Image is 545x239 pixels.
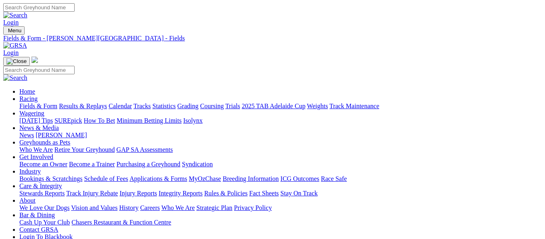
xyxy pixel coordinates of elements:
span: Menu [8,27,21,34]
a: Trials [225,103,240,109]
a: Become a Trainer [69,161,115,168]
div: Greyhounds as Pets [19,146,542,153]
a: Who We Are [161,204,195,211]
a: Injury Reports [119,190,157,197]
a: Racing [19,95,38,102]
a: About [19,197,35,204]
div: Wagering [19,117,542,124]
div: News & Media [19,132,542,139]
a: Stay On Track [280,190,317,197]
div: Get Involved [19,161,542,168]
input: Search [3,66,75,74]
img: Search [3,74,27,82]
img: Search [3,12,27,19]
div: Racing [19,103,542,110]
a: Bar & Dining [19,212,55,218]
a: SUREpick [54,117,82,124]
a: Fields & Form - [PERSON_NAME][GEOGRAPHIC_DATA] - Fields [3,35,542,42]
a: Stewards Reports [19,190,65,197]
a: Contact GRSA [19,226,58,233]
img: Close [6,58,27,65]
a: 2025 TAB Adelaide Cup [242,103,305,109]
a: Chasers Restaurant & Function Centre [71,219,171,226]
a: Track Injury Rebate [66,190,118,197]
a: Tracks [134,103,151,109]
div: Industry [19,175,542,182]
a: Careers [140,204,160,211]
a: Privacy Policy [234,204,272,211]
a: Greyhounds as Pets [19,139,70,146]
a: Care & Integrity [19,182,62,189]
a: News & Media [19,124,59,131]
a: Breeding Information [223,175,279,182]
a: Results & Replays [59,103,107,109]
a: GAP SA Assessments [117,146,173,153]
img: GRSA [3,42,27,49]
a: News [19,132,34,138]
button: Toggle navigation [3,57,30,66]
a: Strategic Plan [196,204,232,211]
a: Cash Up Your Club [19,219,70,226]
img: logo-grsa-white.png [31,57,38,63]
a: Bookings & Scratchings [19,175,82,182]
a: How To Bet [84,117,115,124]
a: Minimum Betting Limits [117,117,182,124]
div: Care & Integrity [19,190,542,197]
a: [DATE] Tips [19,117,53,124]
a: Applications & Forms [129,175,187,182]
a: Who We Are [19,146,53,153]
div: Bar & Dining [19,219,542,226]
div: About [19,204,542,212]
a: Home [19,88,35,95]
a: Become an Owner [19,161,67,168]
a: Fields & Form [19,103,57,109]
a: Statistics [152,103,176,109]
a: Fact Sheets [249,190,279,197]
a: Grading [177,103,198,109]
a: Calendar [109,103,132,109]
a: We Love Our Dogs [19,204,69,211]
a: ICG Outcomes [280,175,319,182]
a: Get Involved [19,153,53,160]
a: Weights [307,103,328,109]
a: Race Safe [321,175,347,182]
a: Vision and Values [71,204,117,211]
a: History [119,204,138,211]
a: Industry [19,168,41,175]
a: Syndication [182,161,213,168]
a: Track Maintenance [330,103,379,109]
button: Toggle navigation [3,26,25,35]
a: Login [3,19,19,26]
a: Retire Your Greyhound [54,146,115,153]
a: Purchasing a Greyhound [117,161,180,168]
a: MyOzChase [189,175,221,182]
input: Search [3,3,75,12]
a: [PERSON_NAME] [35,132,87,138]
a: Coursing [200,103,224,109]
a: Schedule of Fees [84,175,128,182]
a: Integrity Reports [159,190,203,197]
a: Rules & Policies [204,190,248,197]
a: Isolynx [183,117,203,124]
a: Wagering [19,110,44,117]
a: Login [3,49,19,56]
